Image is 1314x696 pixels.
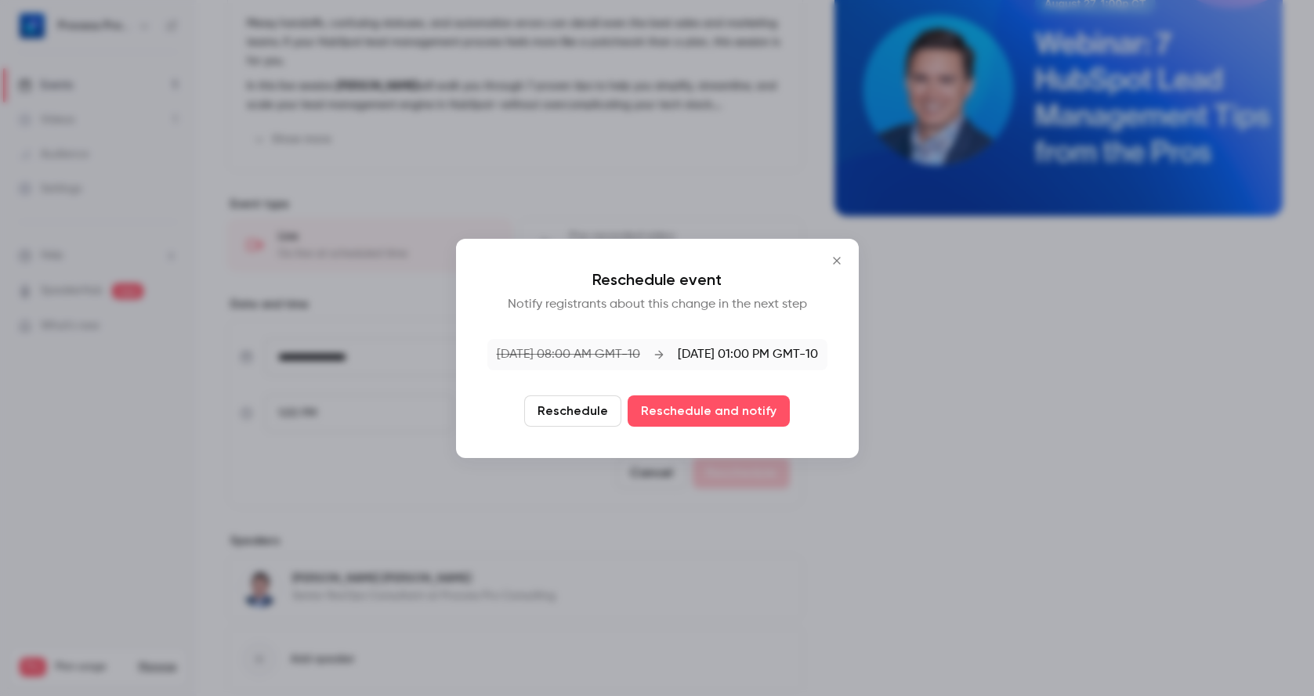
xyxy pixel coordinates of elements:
[821,245,852,276] button: Close
[628,395,790,427] button: Reschedule and notify
[524,395,621,427] button: Reschedule
[487,295,827,314] p: Notify registrants about this change in the next step
[497,345,640,364] p: [DATE] 08:00 AM GMT-10
[678,345,818,364] p: [DATE] 01:00 PM GMT-10
[487,270,827,289] p: Reschedule event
